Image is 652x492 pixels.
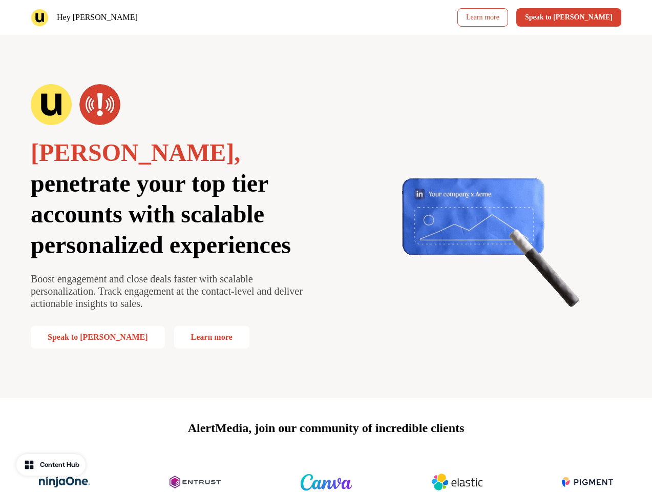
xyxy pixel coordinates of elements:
[457,8,508,27] a: Learn more
[40,460,79,470] div: Content Hub
[31,170,291,258] span: penetrate your top tier accounts with scalable personalized experiences
[31,273,303,309] span: Boost engagement and close deals faster with scalable personalization. Track engagement at the co...
[31,326,165,348] button: Speak to [PERSON_NAME]
[31,139,240,166] span: [PERSON_NAME],
[188,419,465,437] p: AlertMedia, join our community of incredible clients
[174,326,249,348] a: Learn more
[516,8,621,27] button: Speak to [PERSON_NAME]
[57,11,138,24] p: Hey [PERSON_NAME]
[16,454,86,476] button: Content Hub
